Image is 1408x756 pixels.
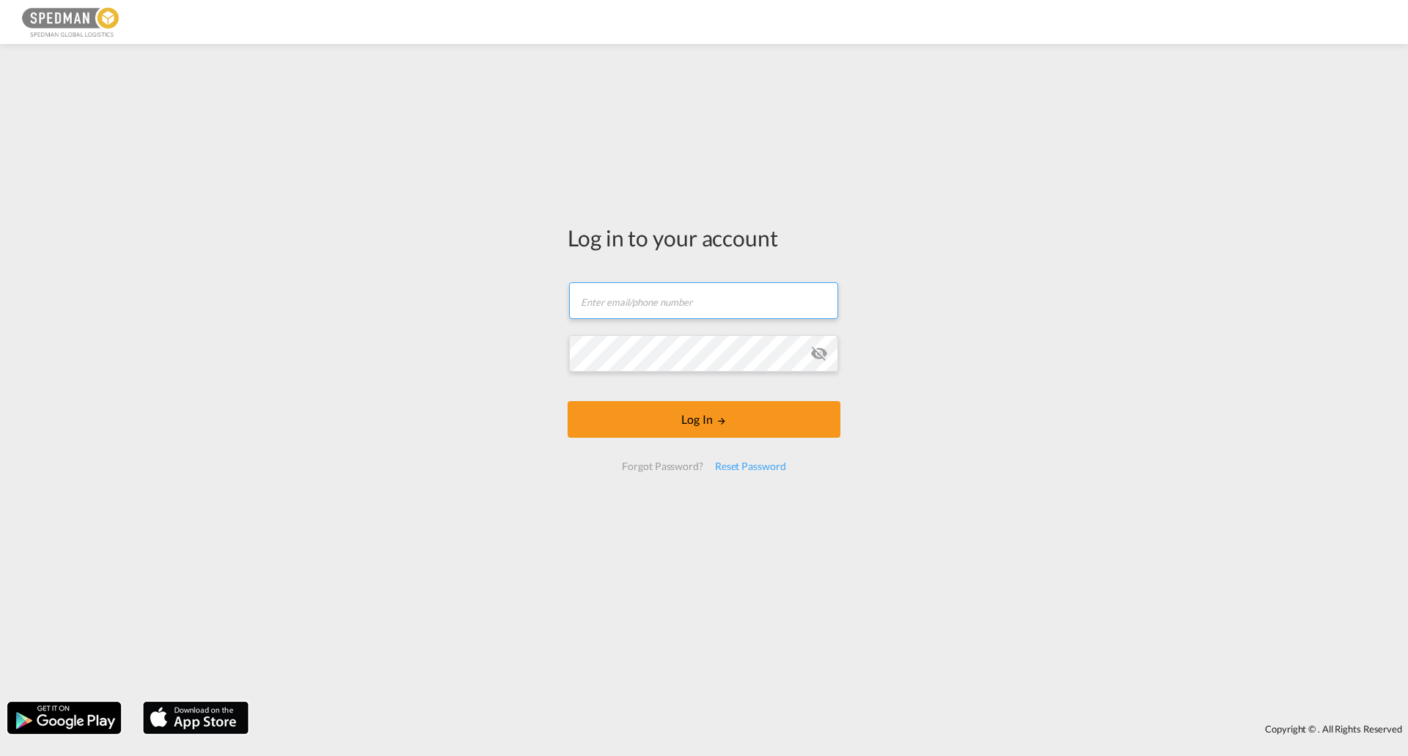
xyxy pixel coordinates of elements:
[616,453,708,480] div: Forgot Password?
[810,345,828,362] md-icon: icon-eye-off
[256,716,1408,741] div: Copyright © . All Rights Reserved
[569,282,838,319] input: Enter email/phone number
[568,401,840,438] button: LOGIN
[6,700,122,735] img: google.png
[142,700,250,735] img: apple.png
[22,6,121,39] img: c12ca350ff1b11efb6b291369744d907.png
[568,222,840,253] div: Log in to your account
[709,453,792,480] div: Reset Password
